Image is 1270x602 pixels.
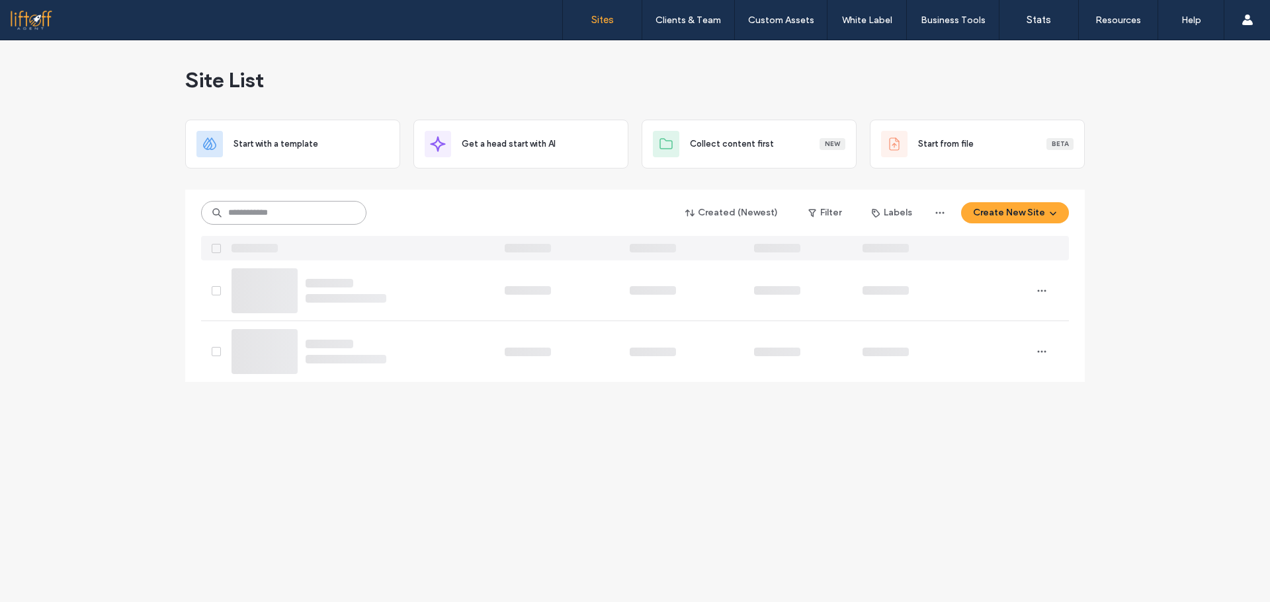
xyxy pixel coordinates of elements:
span: Help [30,9,57,21]
button: Created (Newest) [674,202,790,223]
span: Start with a template [233,137,318,151]
span: Site List [185,67,264,93]
label: Resources [1095,15,1141,26]
label: Clients & Team [656,15,721,26]
label: Help [1181,15,1201,26]
label: Custom Assets [748,15,814,26]
div: Start from fileBeta [870,120,1085,169]
div: Beta [1046,138,1074,150]
label: Sites [591,14,614,26]
button: Create New Site [961,202,1069,223]
div: New [820,138,845,150]
div: Get a head start with AI [413,120,628,169]
span: Start from file [918,137,974,151]
button: Labels [860,202,924,223]
div: Start with a template [185,120,400,169]
span: Get a head start with AI [462,137,556,151]
label: Stats [1027,14,1051,26]
button: Filter [795,202,855,223]
span: Collect content first [690,137,774,151]
label: Business Tools [921,15,986,26]
label: White Label [842,15,892,26]
div: Collect content firstNew [642,120,857,169]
